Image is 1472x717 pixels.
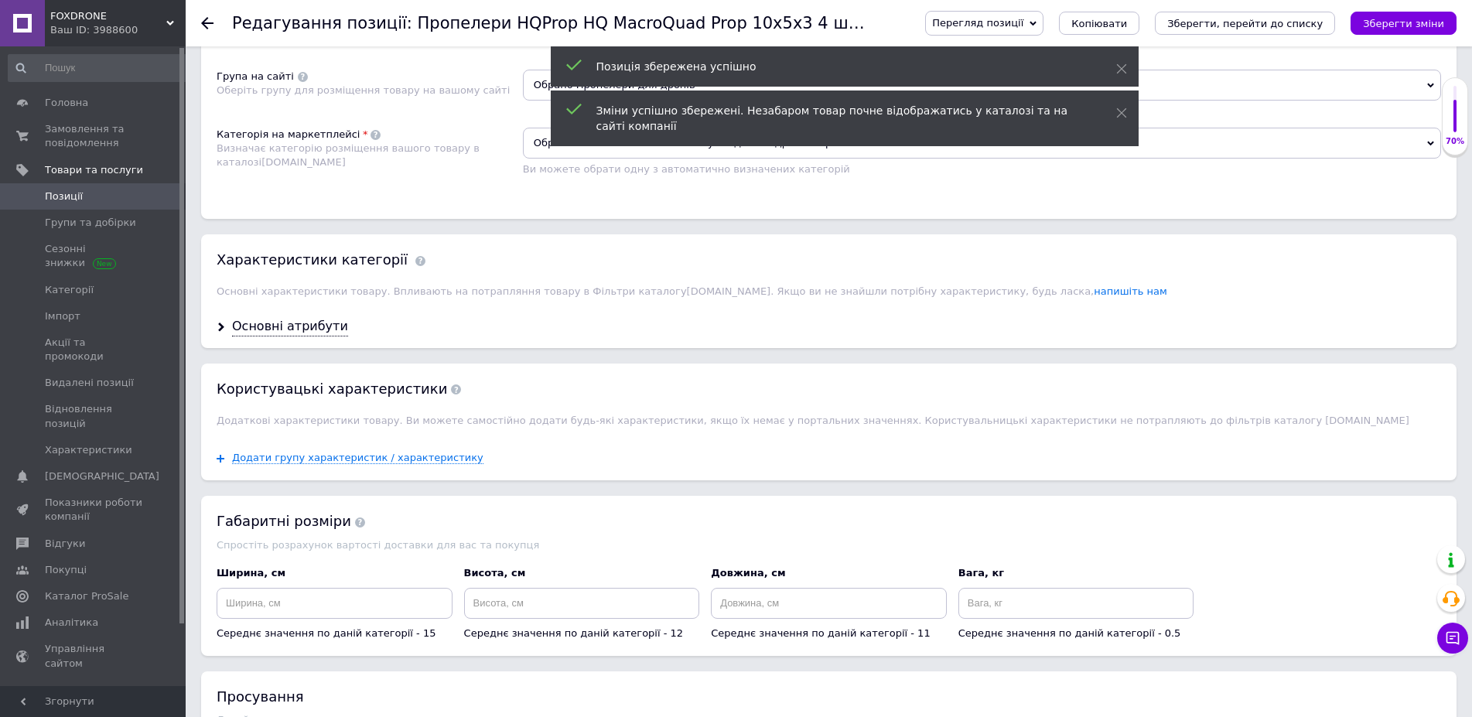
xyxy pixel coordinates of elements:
[1094,285,1167,297] a: напишіть нам
[1443,136,1467,147] div: 70%
[46,63,128,77] span: Тип пропелера:
[464,588,700,619] input: Висота, см
[232,318,348,336] div: Основні атрибути
[128,63,165,77] span: 10x5x3
[46,147,297,160] span: Внутрішній діаметр центрального отвору: 5 мм
[45,616,98,630] span: Аналітика
[46,119,98,132] span: Матеріал:
[45,402,143,430] span: Відновлення позицій
[217,627,453,640] div: Середнє значення по даній категорії - 15
[45,589,128,603] span: Каталог ProSale
[711,588,947,619] input: Довжина, см
[232,14,1002,32] h1: Редагування позиції: Пропелери HQProp HQ MacroQuad Prop 10x5x3 4 шт. (2 CCW + 2 CW)
[45,216,136,230] span: Групи та добірки
[1071,18,1127,29] span: Копіювати
[596,59,1078,74] div: Позиція збережена успішно
[45,189,83,203] span: Позиції
[45,376,134,390] span: Видалені позиції
[217,511,1441,531] div: Габаритні розміри
[45,443,132,457] span: Характеристики
[15,15,975,251] body: Редактор, C60EF0D6-DABB-4536-AD94-CE72007E1716
[523,128,1441,159] span: Обрано Запчастини та комплектуючі для квадрокоптерів
[711,567,785,579] span: Довжина, см
[193,175,198,188] span: г
[217,70,294,84] div: Група на сайті
[45,642,143,670] span: Управління сайтом
[183,175,186,188] span: ,
[201,17,213,29] div: Повернутися назад
[217,588,453,619] input: Ширина, см
[45,122,143,150] span: Замовлення та повідомлення
[46,77,153,90] span: Кількість лопатей: 3
[50,9,166,23] span: FOXDRONE
[45,683,143,711] span: Гаманець компанії
[958,627,1194,640] div: Середнє значення по даній категорії - 0.5
[45,309,80,323] span: Імпорт
[45,537,85,551] span: Відгуки
[217,381,461,397] span: Користувацькi характеристики
[217,415,1409,426] span: Додаткові характеристики товару. Ви можете самостійно додати будь-які характеристики, якщо їх нем...
[45,563,87,577] span: Покупці
[46,175,171,188] span: Вага одного пропелера:
[523,162,1441,176] div: Ви можете обрати одну з автоматично визначених категорій
[45,163,143,177] span: Товари та послуги
[711,627,947,640] div: Середнє значення по даній категорії - 11
[98,119,273,132] span: нейлон армований скловолокном
[50,23,186,37] div: Ваш ID: 3988600
[200,105,239,118] span: дюймів
[217,84,510,96] span: Оберіть групу для розміщення товару на вашому сайті
[8,54,191,82] input: Пошук
[217,142,480,168] span: Визначає категорію розміщення вашого товару в каталозі [DOMAIN_NAME]
[46,105,196,118] span: [DEMOGRAPHIC_DATA]: 5
[217,250,408,269] div: Характеристики категорії
[232,452,483,464] span: Додати групу характеристик / характеристику
[45,336,143,364] span: Акції та промокоди
[217,285,1167,297] span: Основні характеристики товару. Впливають на потрапляння товару в Фільтри каталогу [DOMAIN_NAME] ....
[171,175,183,188] span: 23
[1363,18,1444,29] i: Зберегти зміни
[1059,12,1139,35] button: Копіювати
[217,128,360,142] div: Категорія на маркетплейсі
[1155,12,1335,35] button: Зберегти, перейти до списку
[46,91,261,104] span: [PERSON_NAME] пропелера:10 дюймів
[1167,18,1323,29] i: Зберегти, перейти до списку
[45,496,143,524] span: Показники роботи компанії
[45,283,94,297] span: Категорії
[1442,77,1468,155] div: 70% Якість заповнення
[217,687,1441,706] div: Просування
[46,161,124,174] span: Колір: чорний.
[523,70,1441,101] span: Обрано Пропелери для дронів
[186,175,193,188] span: 3
[45,96,88,110] span: Головна
[15,39,150,53] span: Технічні характеристики:
[1351,12,1457,35] button: Зберегти зміни
[958,588,1194,619] input: Вага, кг
[217,539,1441,551] div: Спростіть розрахунок вартості доставки для вас та покупця
[45,242,143,270] span: Сезонні знижки
[958,567,1004,579] span: Вага, кг
[464,567,526,579] span: Висота, см
[1437,623,1468,654] button: Чат з покупцем
[932,17,1023,29] span: Перегляд позиції
[45,469,159,483] span: [DEMOGRAPHIC_DATA]
[464,627,700,640] div: Середнє значення по даній категорії - 12
[217,567,285,579] span: Ширина, см
[46,133,247,146] span: Товщина центральної частини: 9.1 мм
[596,103,1078,134] div: Зміни успішно збережені. Незабаром товар почне відображатись у каталозі та на сайті компанії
